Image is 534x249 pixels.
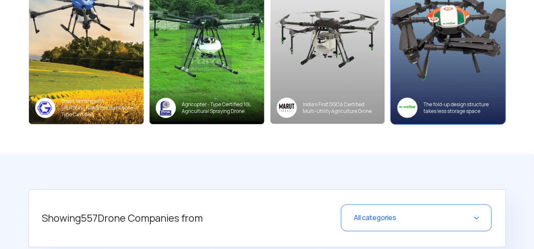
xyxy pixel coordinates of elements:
[276,97,297,118] img: Group%2036313.png
[81,212,98,225] span: 557
[182,101,258,115] div: Agricopter - Type Certified 10L Agricultural Spraying Drone
[303,101,379,115] div: India’s First DGCA Certified Multi-Utility Agriculture Drone
[156,98,176,118] img: paras-logo-banner.png
[354,213,396,222] span: All categories
[397,97,418,118] img: ic_multiplex_sky.png
[424,101,499,115] div: The fold-up design structure takes less storage space
[42,204,290,232] h5: Showing Drone Companies from
[35,98,55,118] img: ic_garuda_sky.png
[62,98,137,118] div: Smart farming with [PERSON_NAME]’s Kisan Drone - Type Certified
